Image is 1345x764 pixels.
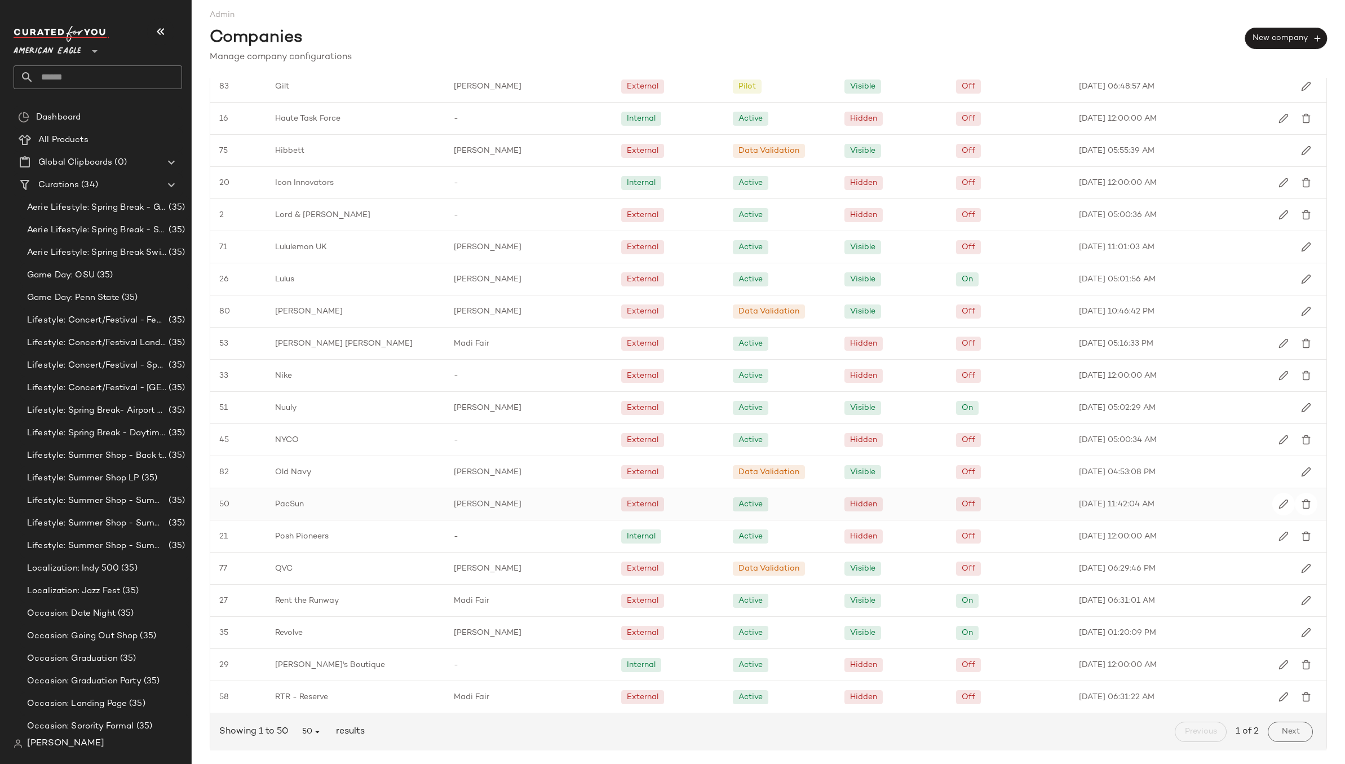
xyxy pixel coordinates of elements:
img: svg%3e [1301,467,1311,477]
span: [PERSON_NAME] [275,306,343,317]
span: Aerie Lifestyle: Spring Break Swimsuits Landing Page [27,246,166,259]
img: cfy_white_logo.C9jOOHJF.svg [14,26,109,42]
img: svg%3e [1278,499,1289,509]
div: External [627,145,658,157]
div: Hidden [850,209,877,221]
span: [DATE] 01:20:09 PM [1079,627,1156,639]
span: [DATE] 05:55:39 AM [1079,145,1154,157]
span: 75 [219,145,228,157]
span: Dashboard [36,111,81,124]
div: External [627,273,658,285]
span: [PERSON_NAME]'s Boutique [275,659,385,671]
img: svg%3e [1301,338,1311,348]
span: QVC [275,563,293,575]
span: (35) [116,607,134,620]
div: Visible [850,627,875,639]
span: Occasion: Graduation [27,652,118,665]
div: Data Validation [738,563,799,575]
span: 33 [219,370,228,382]
span: [DATE] 05:16:33 PM [1079,338,1153,350]
span: Lifestyle: Concert/Festival Landing Page [27,337,166,350]
span: [DATE] 06:31:01 AM [1079,595,1155,607]
div: Active [738,273,763,285]
span: [DATE] 11:01:03 AM [1079,241,1154,253]
span: (35) [166,246,185,259]
img: svg%3e [1301,692,1311,702]
span: [DATE] 05:01:56 AM [1079,273,1156,285]
span: Lifestyle: Summer Shop - Summer Study Sessions [27,540,166,553]
div: Hidden [850,338,877,350]
span: 50 [302,727,322,737]
div: External [627,691,658,703]
img: svg%3e [1278,210,1289,220]
span: 77 [219,563,227,575]
span: (35) [166,427,185,440]
div: Internal [627,113,656,125]
img: svg%3e [1301,178,1311,188]
div: Internal [627,177,656,189]
div: External [627,306,658,317]
span: 80 [219,306,230,317]
div: On [962,595,973,607]
span: 35 [219,627,228,639]
div: Off [962,691,975,703]
span: Occasion: Sorority Formal [27,720,134,733]
img: svg%3e [18,112,29,123]
div: Visible [850,563,875,575]
span: Occasion: Going Out Shop [27,630,138,643]
span: 2 [219,209,224,221]
img: svg%3e [1301,242,1311,252]
button: New company [1245,28,1327,49]
div: Data Validation [738,145,799,157]
span: Game Day: Penn State [27,292,120,304]
span: NYCO [275,434,299,446]
span: [DATE] 11:42:04 AM [1079,498,1154,510]
div: Active [738,209,763,221]
span: Lifestyle: Concert/Festival - [GEOGRAPHIC_DATA] [27,382,166,395]
div: On [962,273,973,285]
img: svg%3e [1301,370,1311,381]
span: [DATE] 12:00:00 AM [1079,531,1157,542]
span: [DATE] 04:53:08 PM [1079,466,1156,478]
span: Lifestyle: Spring Break- Airport Style [27,404,166,417]
div: Off [962,434,975,446]
img: svg%3e [1301,595,1311,606]
span: (35) [134,720,153,733]
span: 20 [219,177,229,189]
span: RTR - Reserve [275,691,328,703]
img: svg%3e [1278,531,1289,541]
div: Hidden [850,370,877,382]
span: 29 [219,659,229,671]
div: Off [962,370,975,382]
span: Icon Innovators [275,177,334,189]
span: - [454,531,458,542]
div: Hidden [850,113,877,125]
div: Active [738,659,763,671]
div: Active [738,627,763,639]
button: 50 [293,722,331,742]
span: (35) [166,404,185,417]
img: svg%3e [1278,435,1289,445]
span: (35) [166,224,185,237]
span: (35) [166,382,185,395]
div: Internal [627,531,656,542]
img: svg%3e [1278,113,1289,123]
span: Aerie Lifestyle: Spring Break - Sporty [27,224,166,237]
div: Off [962,659,975,671]
img: svg%3e [1278,660,1289,670]
div: Off [962,563,975,575]
div: Off [962,81,975,92]
div: Hidden [850,498,877,510]
span: Lifestyle: Summer Shop - Summer Abroad [27,494,166,507]
div: Active [738,338,763,350]
div: External [627,563,658,575]
img: svg%3e [1301,435,1311,445]
span: [DATE] 10:46:42 PM [1079,306,1154,317]
div: Manage company configurations [210,51,1327,64]
span: Madi Fair [454,691,489,703]
span: (34) [79,179,98,192]
span: 51 [219,402,228,414]
span: Occasion: Date Night [27,607,116,620]
div: External [627,338,658,350]
div: External [627,402,658,414]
